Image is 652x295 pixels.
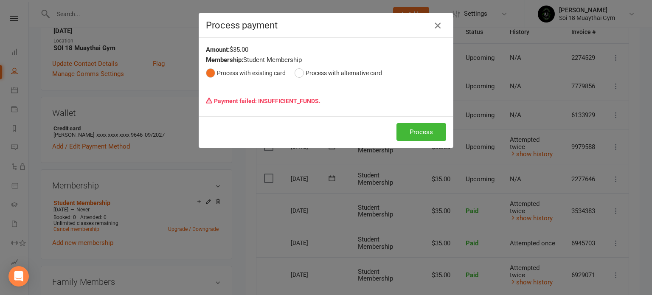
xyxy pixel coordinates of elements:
[396,123,446,141] button: Process
[8,266,29,287] div: Open Intercom Messenger
[431,19,444,32] button: Close
[206,45,446,55] div: $35.00
[295,65,382,81] button: Process with alternative card
[206,65,286,81] button: Process with existing card
[206,93,446,109] p: Payment failed: INSUFFICIENT_FUNDS.
[206,56,243,64] strong: Membership:
[206,46,230,53] strong: Amount:
[206,55,446,65] div: Student Membership
[206,20,446,31] h4: Process payment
